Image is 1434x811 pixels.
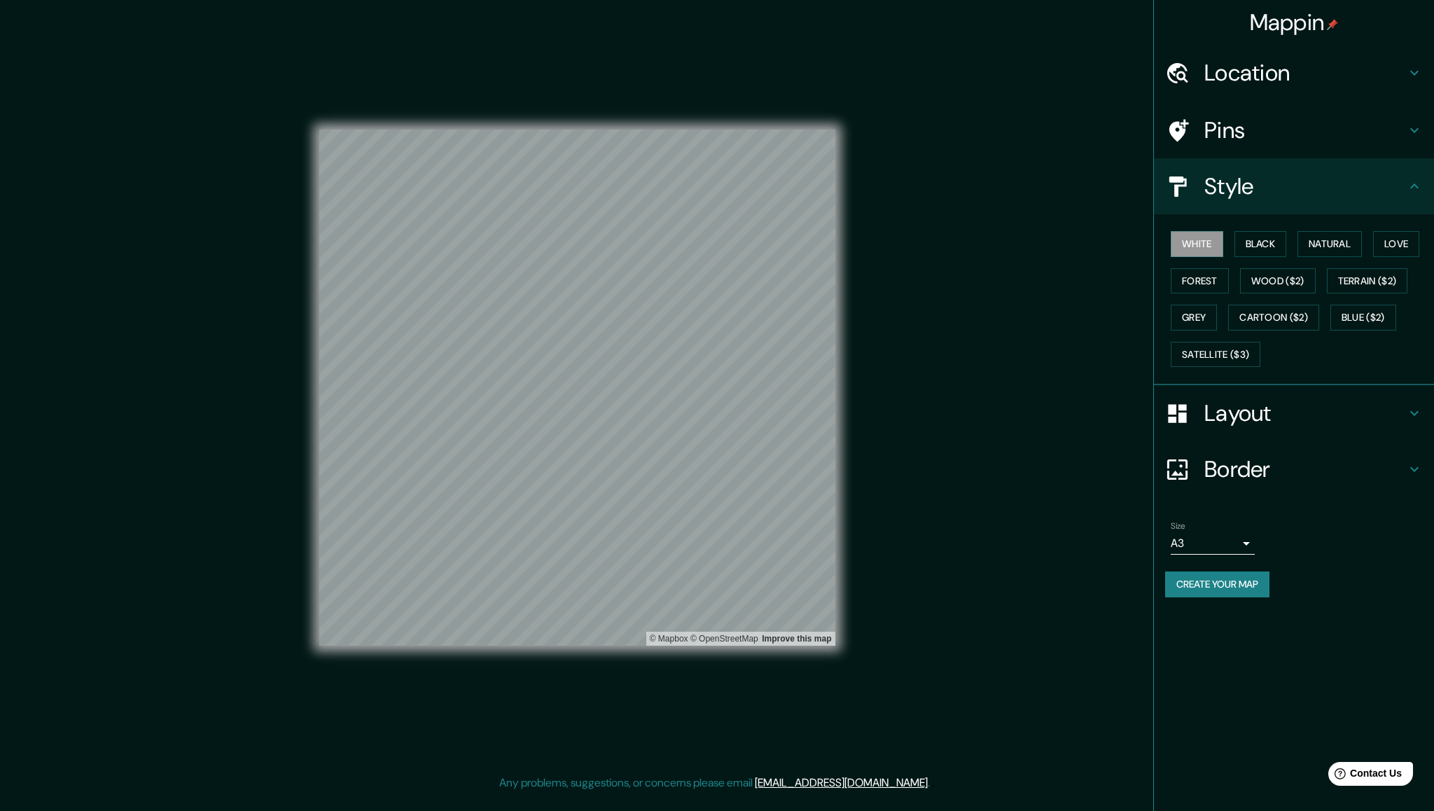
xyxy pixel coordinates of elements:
div: Style [1154,158,1434,214]
h4: Layout [1204,399,1406,427]
h4: Border [1204,455,1406,483]
div: Pins [1154,102,1434,158]
button: Cartoon ($2) [1228,305,1319,331]
h4: Pins [1204,116,1406,144]
button: Grey [1171,305,1217,331]
div: Location [1154,45,1434,101]
img: pin-icon.png [1327,19,1338,30]
a: [EMAIL_ADDRESS][DOMAIN_NAME] [755,775,928,790]
canvas: Map [319,130,835,646]
p: Any problems, suggestions, or concerns please email . [499,775,930,791]
button: Terrain ($2) [1327,268,1408,294]
button: Create your map [1165,571,1269,597]
div: A3 [1171,532,1255,555]
button: Love [1373,231,1419,257]
button: Wood ($2) [1240,268,1316,294]
button: Blue ($2) [1330,305,1396,331]
button: White [1171,231,1223,257]
h4: Style [1204,172,1406,200]
h4: Location [1204,59,1406,87]
div: Border [1154,441,1434,497]
label: Size [1171,520,1185,532]
a: Map feedback [762,634,831,644]
h4: Mappin [1250,8,1339,36]
button: Natural [1297,231,1362,257]
div: . [932,775,935,791]
button: Forest [1171,268,1229,294]
a: OpenStreetMap [690,634,758,644]
div: Layout [1154,385,1434,441]
a: Mapbox [650,634,688,644]
iframe: Help widget launcher [1309,756,1419,796]
div: . [930,775,932,791]
button: Black [1234,231,1287,257]
button: Satellite ($3) [1171,342,1260,368]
